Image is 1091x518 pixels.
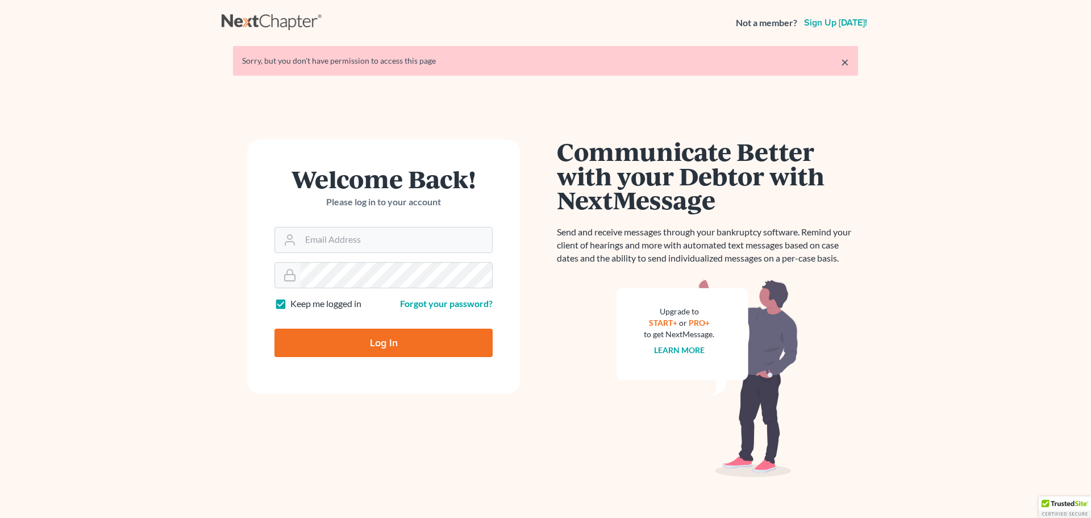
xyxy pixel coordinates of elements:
a: Sign up [DATE]! [802,18,869,27]
p: Send and receive messages through your bankruptcy software. Remind your client of hearings and mo... [557,226,858,265]
span: or [679,318,687,328]
div: to get NextMessage. [644,329,714,340]
strong: Not a member? [736,16,797,30]
div: TrustedSite Certified [1039,496,1091,518]
a: × [841,55,849,69]
a: Learn more [654,345,705,355]
div: Upgrade to [644,306,714,317]
a: Forgot your password? [400,298,493,309]
img: nextmessage_bg-59042aed3d76b12b5cd301f8e5b87938c9018125f34e5fa2b7a6b67550977c72.svg [617,279,798,478]
h1: Communicate Better with your Debtor with NextMessage [557,139,858,212]
a: START+ [649,318,677,328]
a: PRO+ [689,318,710,328]
p: Please log in to your account [274,196,493,209]
input: Log In [274,329,493,357]
label: Keep me logged in [290,297,361,310]
h1: Welcome Back! [274,167,493,191]
input: Email Address [301,227,492,252]
div: Sorry, but you don't have permission to access this page [242,55,849,67]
